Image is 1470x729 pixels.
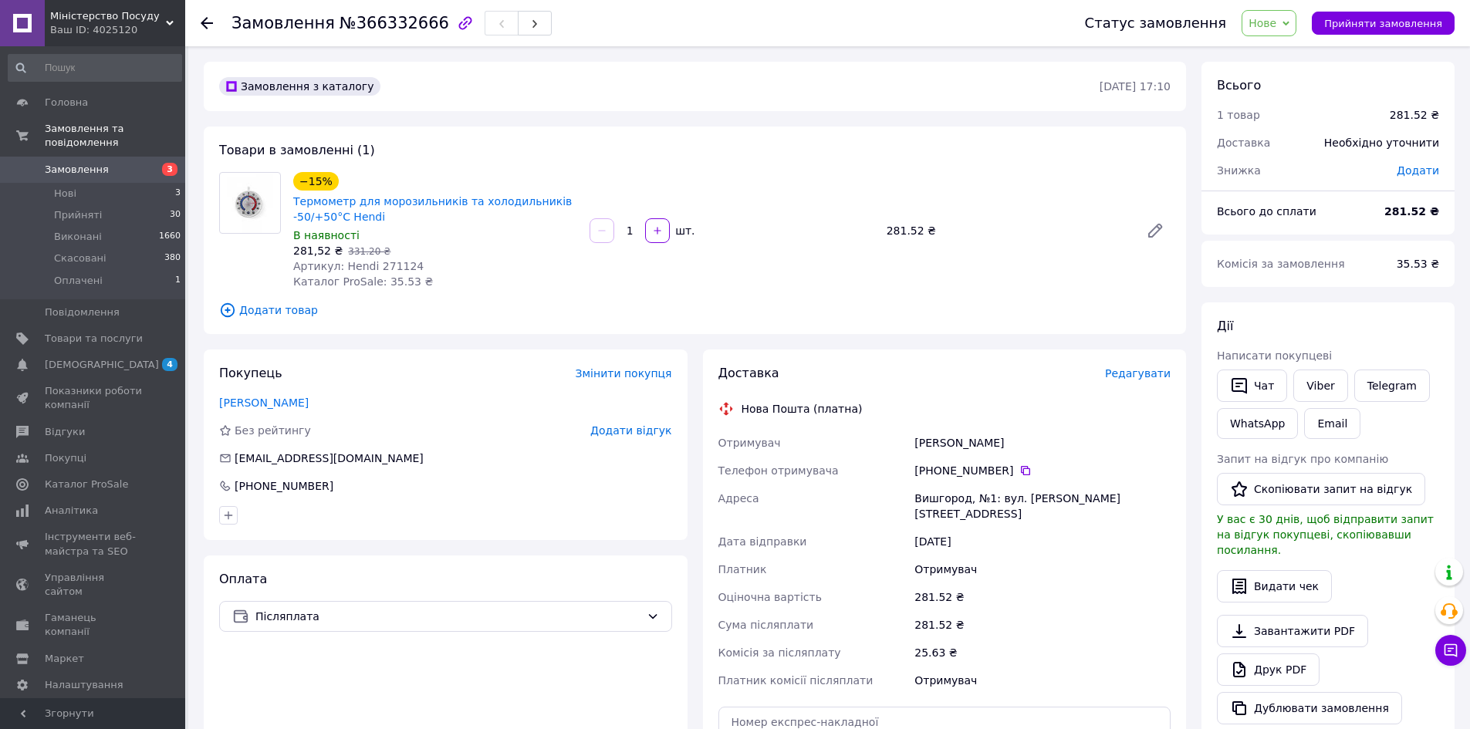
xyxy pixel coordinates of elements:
[911,555,1174,583] div: Отримувач
[1324,18,1442,29] span: Прийняти замовлення
[45,652,84,666] span: Маркет
[293,245,343,257] span: 281,52 ₴
[576,367,672,380] span: Змінити покупця
[880,220,1134,241] div: 281.52 ₴
[1390,107,1439,123] div: 281.52 ₴
[45,96,88,110] span: Головна
[1217,78,1261,93] span: Всього
[45,451,86,465] span: Покупці
[231,14,335,32] span: Замовлення
[45,425,85,439] span: Відгуки
[45,530,143,558] span: Інструменти веб-майстра та SEO
[233,478,335,494] div: [PHONE_NUMBER]
[219,302,1171,319] span: Додати товар
[45,122,185,150] span: Замовлення та повідомлення
[45,678,123,692] span: Налаштування
[340,14,449,32] span: №366332666
[175,187,181,201] span: 3
[1217,570,1332,602] button: Видати чек
[45,384,143,412] span: Показники роботи компанії
[1397,164,1439,177] span: Додати
[911,484,1174,528] div: Вишгород, №1: вул. [PERSON_NAME][STREET_ADDRESS]
[590,424,671,437] span: Додати відгук
[255,608,640,625] span: Післяплата
[54,230,102,244] span: Виконані
[45,504,98,518] span: Аналітика
[1217,513,1434,556] span: У вас є 30 днів, щоб відправити запит на відгук покупцеві, скопіювавши посилання.
[219,143,375,157] span: Товари в замовленні (1)
[1217,205,1316,218] span: Всього до сплати
[1217,349,1332,362] span: Написати покупцеві
[1217,258,1345,270] span: Комісія за замовлення
[162,163,177,176] span: 3
[1217,453,1388,465] span: Запит на відгук про компанію
[54,187,76,201] span: Нові
[1085,15,1227,31] div: Статус замовлення
[348,246,390,257] span: 331.20 ₴
[1312,12,1455,35] button: Прийняти замовлення
[293,172,339,191] div: −15%
[45,478,128,491] span: Каталог ProSale
[671,223,696,238] div: шт.
[718,492,759,505] span: Адреса
[219,572,267,586] span: Оплата
[1100,80,1171,93] time: [DATE] 17:10
[1435,635,1466,666] button: Чат з покупцем
[293,260,424,272] span: Артикул: Hendi 271124
[1293,370,1347,402] a: Viber
[235,424,311,437] span: Без рейтингу
[718,535,807,548] span: Дата відправки
[911,528,1174,555] div: [DATE]
[911,429,1174,457] div: [PERSON_NAME]
[911,639,1174,667] div: 25.63 ₴
[45,571,143,599] span: Управління сайтом
[1217,408,1298,439] a: WhatsApp
[1140,215,1171,246] a: Редагувати
[162,358,177,371] span: 4
[54,274,103,288] span: Оплачені
[1217,164,1261,177] span: Знижка
[718,646,841,659] span: Комісія за післяплату
[1354,370,1430,402] a: Telegram
[718,437,781,449] span: Отримувач
[219,77,380,96] div: Замовлення з каталогу
[718,619,814,631] span: Сума післяплати
[293,275,433,288] span: Каталог ProSale: 35.53 ₴
[1217,615,1368,647] a: Завантажити PDF
[8,54,182,82] input: Пошук
[164,251,181,265] span: 380
[227,173,272,233] img: Термометр для морозильників та холодильників -50/+50°C Hendi
[293,195,572,223] a: Термометр для морозильників та холодильників -50/+50°C Hendi
[54,251,106,265] span: Скасовані
[235,452,424,464] span: [EMAIL_ADDRESS][DOMAIN_NAME]
[45,332,143,346] span: Товари та послуги
[911,583,1174,611] div: 281.52 ₴
[50,23,185,37] div: Ваш ID: 4025120
[201,15,213,31] div: Повернутися назад
[1217,319,1233,333] span: Дії
[1217,653,1320,686] a: Друк PDF
[1105,367,1171,380] span: Редагувати
[1217,137,1270,149] span: Доставка
[293,229,360,241] span: В наявності
[914,463,1171,478] div: [PHONE_NUMBER]
[718,674,874,687] span: Платник комісії післяплати
[54,208,102,222] span: Прийняті
[1315,126,1448,160] div: Необхідно уточнити
[1384,205,1439,218] b: 281.52 ₴
[219,397,309,409] a: [PERSON_NAME]
[718,464,839,477] span: Телефон отримувача
[911,611,1174,639] div: 281.52 ₴
[911,667,1174,694] div: Отримувач
[718,563,767,575] span: Платник
[175,274,181,288] span: 1
[219,366,282,380] span: Покупець
[718,591,822,603] span: Оціночна вартість
[45,163,109,177] span: Замовлення
[50,9,166,23] span: Міністерство Посуду
[738,401,867,417] div: Нова Пошта (платна)
[45,611,143,639] span: Гаманець компанії
[45,305,120,319] span: Повідомлення
[45,358,159,372] span: [DEMOGRAPHIC_DATA]
[1217,473,1425,505] button: Скопіювати запит на відгук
